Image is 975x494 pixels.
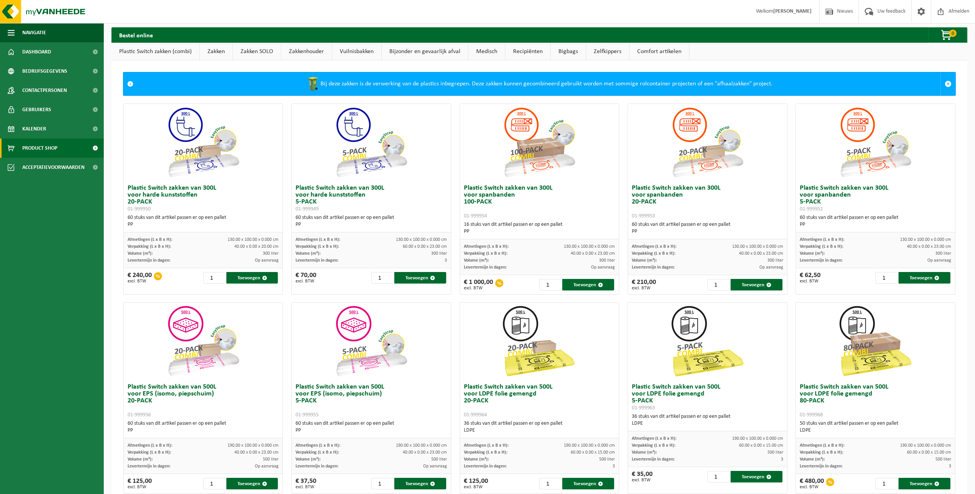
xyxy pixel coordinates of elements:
span: Contactpersonen [22,81,67,100]
span: 500 liter [263,457,279,462]
div: LDPE [464,427,615,434]
span: 01-999950 [128,206,151,212]
a: Zelfkippers [586,43,629,60]
div: PP [296,427,447,434]
div: PP [128,427,279,434]
input: 1 [203,478,226,489]
span: 01-999953 [632,213,655,219]
span: 40.00 x 0.00 x 23.00 cm [403,450,447,455]
div: 60 stuks van dit artikel passen er op een pallet [296,420,447,434]
span: 01-999968 [800,412,823,418]
span: 500 liter [935,457,951,462]
span: excl. BTW [464,286,493,290]
input: 1 [875,478,898,489]
a: Zakken [200,43,233,60]
input: 1 [539,478,561,489]
span: Verpakking (L x B x H): [464,251,507,256]
span: Afmetingen (L x B x H): [632,244,676,249]
span: 60.00 x 0.00 x 15.00 cm [571,450,615,455]
span: Levertermijn in dagen: [464,265,507,270]
span: 60.00 x 0.00 x 23.00 cm [403,244,447,249]
div: € 480,00 [800,478,824,489]
span: 3 [949,464,951,469]
span: 130.00 x 100.00 x 0.000 cm [396,237,447,242]
span: 40.00 x 0.00 x 23.00 cm [234,450,279,455]
h2: Bestel online [111,27,161,42]
span: Volume (m³): [296,457,321,462]
span: 3 [613,464,615,469]
span: Afmetingen (L x B x H): [464,443,508,448]
span: Volume (m³): [128,457,153,462]
div: 60 stuks van dit artikel passen er op een pallet [128,214,279,228]
span: 300 liter [599,258,615,263]
div: € 125,00 [128,478,152,489]
span: Verpakking (L x B x H): [296,244,339,249]
span: Verpakking (L x B x H): [632,251,675,256]
div: 60 stuks van dit artikel passen er op een pallet [128,420,279,434]
span: Afmetingen (L x B x H): [800,443,844,448]
span: Volume (m³): [632,450,657,455]
div: € 35,00 [632,471,653,482]
a: Vuilnisbakken [332,43,381,60]
span: 01-999954 [464,213,487,219]
input: 1 [708,279,730,290]
span: Verpakking (L x B x H): [632,443,675,448]
a: Medisch [468,43,505,60]
div: PP [632,228,783,235]
span: Levertermijn in dagen: [296,464,338,469]
span: Levertermijn in dagen: [632,265,674,270]
span: Levertermijn in dagen: [800,464,842,469]
h3: Plastic Switch zakken van 500L voor EPS (isomo, piepschuim) 5-PACK [296,384,447,418]
div: € 125,00 [464,478,488,489]
span: excl. BTW [464,485,488,489]
span: 3 [445,258,447,263]
img: WB-0240-HPE-GN-50.png [305,76,321,92]
span: 60.00 x 0.00 x 15.00 cm [907,450,951,455]
h3: Plastic Switch zakken van 300L voor harde kunststoffen 20-PACK [128,185,279,212]
div: € 210,00 [632,279,656,290]
span: 40.00 x 0.00 x 23.00 cm [571,251,615,256]
span: Afmetingen (L x B x H): [128,237,172,242]
span: 190.00 x 100.00 x 0.000 cm [732,436,783,441]
span: Op aanvraag [759,265,783,270]
img: 01-999949 [333,104,410,181]
button: Toevoegen [899,478,950,489]
span: 500 liter [431,457,447,462]
a: Recipiënten [505,43,550,60]
a: Comfort artikelen [630,43,689,60]
h3: Plastic Switch zakken van 300L voor harde kunststoffen 5-PACK [296,185,447,212]
h3: Plastic Switch zakken van 500L voor LDPE folie gemengd 80-PACK [800,384,951,418]
span: 3 [781,457,783,462]
span: Gebruikers [22,100,51,119]
span: Acceptatievoorwaarden [22,158,85,177]
span: Verpakking (L x B x H): [464,450,507,455]
h3: Plastic Switch zakken van 300L voor spanbanden 20-PACK [632,185,783,219]
span: 40.00 x 0.00 x 20.00 cm [234,244,279,249]
span: Afmetingen (L x B x H): [632,436,676,441]
div: € 240,00 [128,272,152,284]
div: 36 stuks van dit artikel passen er op een pallet [464,420,615,434]
input: 1 [539,279,561,290]
button: Toevoegen [394,478,446,489]
span: Volume (m³): [464,457,489,462]
div: 60 stuks van dit artikel passen er op een pallet [800,214,951,228]
span: 40.00 x 0.00 x 23.00 cm [739,251,783,256]
span: 190.00 x 100.00 x 0.000 cm [564,443,615,448]
span: excl. BTW [632,478,653,482]
button: Toevoegen [226,478,278,489]
span: excl. BTW [128,485,152,489]
img: 01-999964 [501,303,578,380]
span: Verpakking (L x B x H): [128,244,171,249]
span: Volume (m³): [128,251,153,256]
div: PP [464,228,615,235]
span: Volume (m³): [296,251,321,256]
input: 1 [371,478,394,489]
span: Verpakking (L x B x H): [296,450,339,455]
img: 01-999963 [669,303,746,380]
span: 01-999949 [296,206,319,212]
h3: Plastic Switch zakken van 500L voor LDPE folie gemengd 5-PACK [632,384,783,411]
div: € 62,50 [800,272,821,284]
span: Op aanvraag [255,258,279,263]
span: excl. BTW [632,286,656,290]
span: Afmetingen (L x B x H): [296,443,340,448]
